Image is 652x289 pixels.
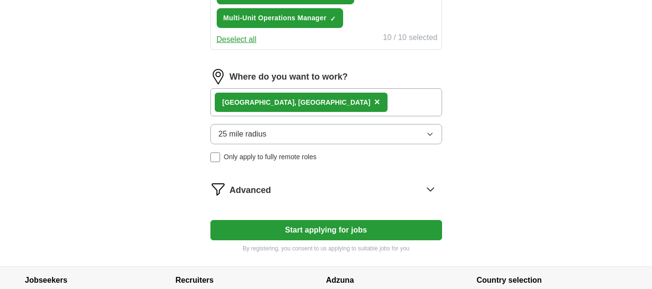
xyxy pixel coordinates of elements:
[217,8,344,28] button: Multi-Unit Operations Manager✓
[222,97,371,108] div: [GEOGRAPHIC_DATA], [GEOGRAPHIC_DATA]
[223,13,327,23] span: Multi-Unit Operations Manager
[230,70,348,83] label: Where do you want to work?
[383,32,438,45] div: 10 / 10 selected
[330,15,336,23] span: ✓
[224,152,317,162] span: Only apply to fully remote roles
[217,34,257,45] button: Deselect all
[230,184,271,197] span: Advanced
[210,244,442,253] p: By registering, you consent to us applying to suitable jobs for you
[219,128,267,140] span: 25 mile radius
[210,124,442,144] button: 25 mile radius
[374,95,380,110] button: ×
[210,181,226,197] img: filter
[210,220,442,240] button: Start applying for jobs
[210,152,220,162] input: Only apply to fully remote roles
[374,96,380,107] span: ×
[210,69,226,84] img: location.png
